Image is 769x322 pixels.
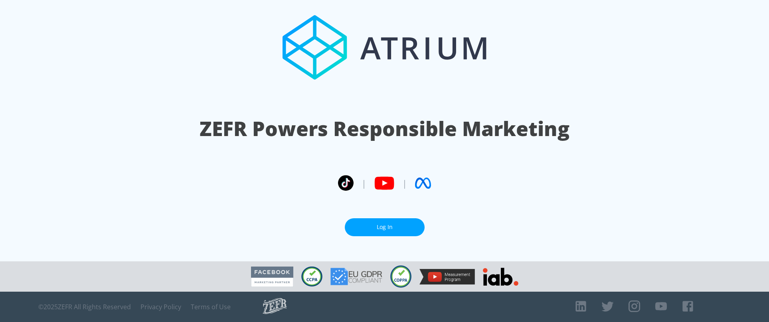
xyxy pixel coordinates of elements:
a: Terms of Use [191,303,231,311]
img: IAB [483,268,518,286]
span: © 2025 ZEFR All Rights Reserved [38,303,131,311]
img: CCPA Compliant [301,267,322,286]
a: Log In [345,218,425,236]
span: | [402,177,407,189]
img: YouTube Measurement Program [419,269,475,284]
img: Facebook Marketing Partner [251,267,293,287]
h1: ZEFR Powers Responsible Marketing [200,115,569,142]
img: GDPR Compliant [330,268,382,285]
a: Privacy Policy [140,303,181,311]
span: | [362,177,366,189]
img: COPPA Compliant [390,265,411,288]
